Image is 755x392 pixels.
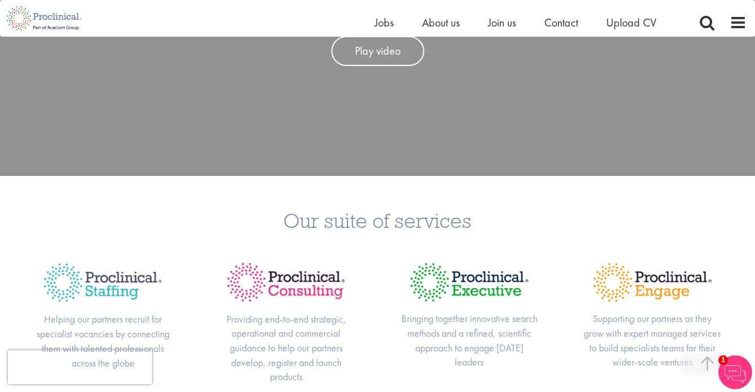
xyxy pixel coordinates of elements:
img: Chatbot [718,355,752,389]
a: About us [422,15,460,30]
h3: Our suite of services [8,210,747,231]
iframe: reCAPTCHA [8,350,152,384]
img: Proclinical Title [400,253,538,311]
a: Contact [544,15,578,30]
p: Helping our partners recruit for specialist vacancies by connecting them with talented profession... [34,312,172,370]
span: 1 [718,355,728,365]
a: Play video [331,36,424,66]
p: Bringing together innovative search methods and a refined, scientific approach to engage [DATE] l... [400,311,538,369]
p: Supporting our partners as they grow with expert managed services to build specialists teams for ... [583,311,721,369]
a: Jobs [375,15,394,30]
a: Join us [488,15,516,30]
img: Proclinical Title [34,253,172,312]
img: Proclinical Title [583,253,721,311]
img: Proclinical Title [217,253,355,311]
a: Upload CV [606,15,656,30]
p: Providing end-to-end strategic, operational and commercial guidance to help our partners develop,... [217,312,355,385]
